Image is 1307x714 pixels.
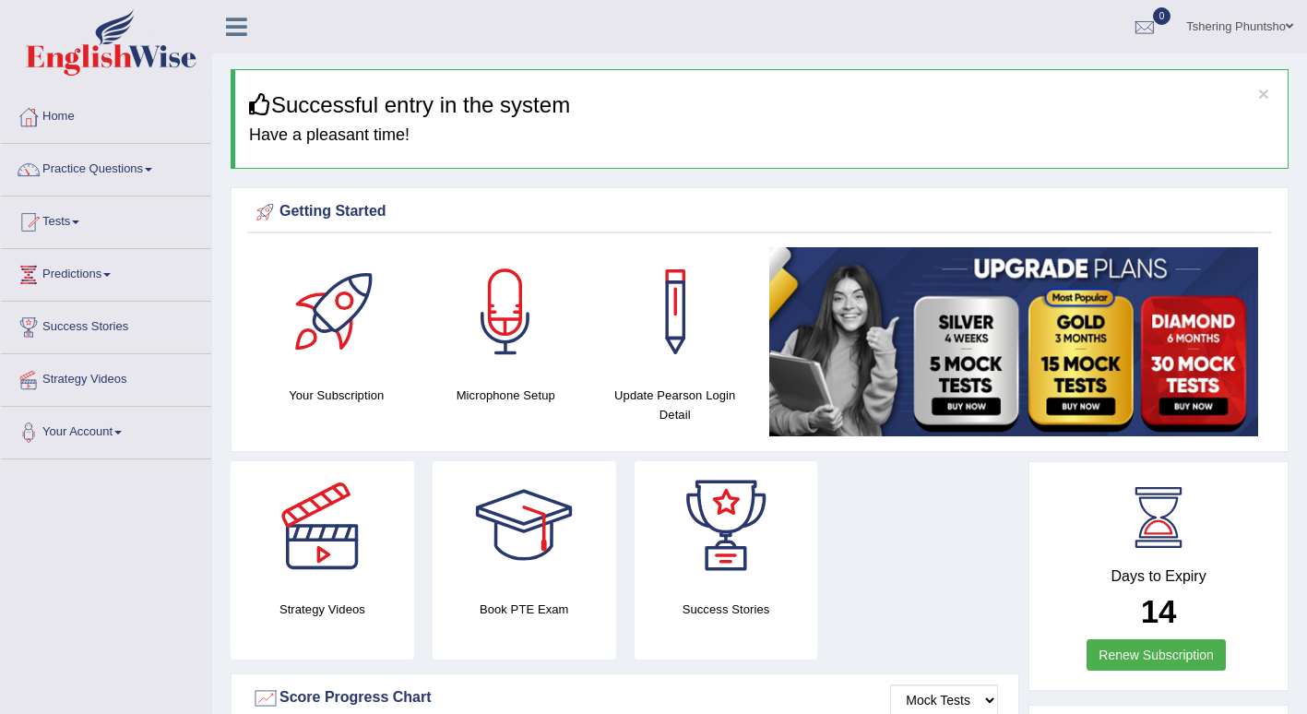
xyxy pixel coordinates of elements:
[1,354,211,400] a: Strategy Videos
[1050,568,1267,585] h4: Days to Expiry
[1,249,211,295] a: Predictions
[261,386,412,405] h4: Your Subscription
[1,302,211,348] a: Success Stories
[252,198,1267,226] div: Getting Started
[249,126,1274,145] h4: Have a pleasant time!
[1258,84,1269,103] button: ×
[1087,639,1226,671] a: Renew Subscription
[1,144,211,190] a: Practice Questions
[1153,7,1171,25] span: 0
[231,600,414,619] h4: Strategy Videos
[252,684,998,712] div: Score Progress Chart
[249,93,1274,117] h3: Successful entry in the system
[769,247,1259,436] img: small5.jpg
[433,600,616,619] h4: Book PTE Exam
[1,407,211,453] a: Your Account
[431,386,582,405] h4: Microphone Setup
[1,196,211,243] a: Tests
[635,600,818,619] h4: Success Stories
[600,386,751,424] h4: Update Pearson Login Detail
[1,91,211,137] a: Home
[1141,593,1177,629] b: 14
